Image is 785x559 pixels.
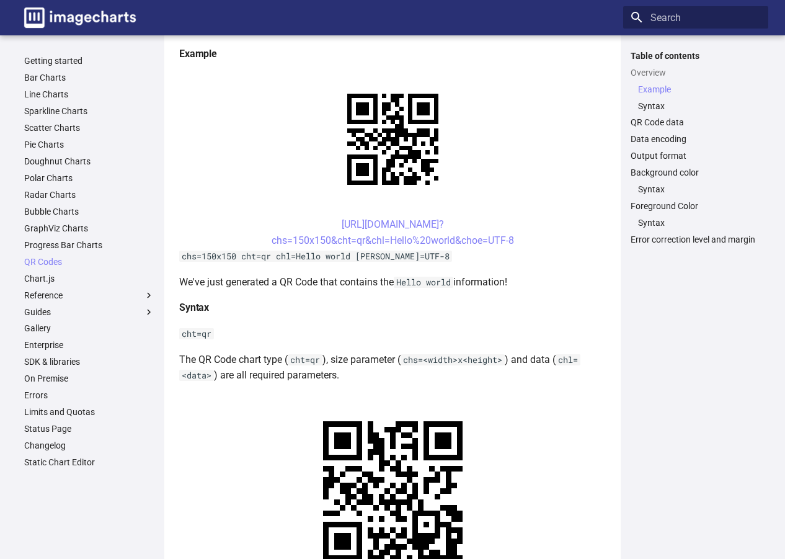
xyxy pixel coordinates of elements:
[631,167,761,178] a: Background color
[24,55,154,66] a: Getting started
[24,72,154,83] a: Bar Charts
[24,273,154,284] a: Chart.js
[631,150,761,161] a: Output format
[179,251,452,262] code: chs=150x150 cht=qr chl=Hello world [PERSON_NAME]=UTF-8
[19,2,141,33] a: Image-Charts documentation
[24,290,154,301] label: Reference
[24,323,154,334] a: Gallery
[623,6,768,29] input: Search
[326,72,460,207] img: chart
[623,50,768,61] label: Table of contents
[631,67,761,78] a: Overview
[24,172,154,184] a: Polar Charts
[24,356,154,367] a: SDK & libraries
[179,274,606,290] p: We've just generated a QR Code that contains the information!
[24,122,154,133] a: Scatter Charts
[631,84,761,112] nav: Overview
[24,306,154,318] label: Guides
[24,339,154,351] a: Enterprise
[631,133,761,145] a: Data encoding
[631,200,761,212] a: Foreground Color
[288,354,322,365] code: cht=qr
[24,256,154,267] a: QR Codes
[631,217,761,228] nav: Foreground Color
[638,184,761,195] a: Syntax
[631,234,761,245] a: Error correction level and margin
[394,277,453,288] code: Hello world
[24,440,154,451] a: Changelog
[24,7,136,28] img: logo
[24,139,154,150] a: Pie Charts
[179,328,214,339] code: cht=qr
[179,352,606,383] p: The QR Code chart type ( ), size parameter ( ) and data ( ) are all required parameters.
[623,50,768,246] nav: Table of contents
[24,206,154,217] a: Bubble Charts
[24,89,154,100] a: Line Charts
[24,423,154,434] a: Status Page
[638,101,761,112] a: Syntax
[24,239,154,251] a: Progress Bar Charts
[272,218,514,246] a: [URL][DOMAIN_NAME]?chs=150x150&cht=qr&chl=Hello%20world&choe=UTF-8
[631,184,761,195] nav: Background color
[24,390,154,401] a: Errors
[24,373,154,384] a: On Premise
[24,105,154,117] a: Sparkline Charts
[24,223,154,234] a: GraphViz Charts
[179,46,606,62] h4: Example
[401,354,505,365] code: chs=<width>x<height>
[24,406,154,418] a: Limits and Quotas
[638,217,761,228] a: Syntax
[638,84,761,95] a: Example
[24,457,154,468] a: Static Chart Editor
[24,189,154,200] a: Radar Charts
[24,156,154,167] a: Doughnut Charts
[179,300,606,316] h4: Syntax
[631,117,761,128] a: QR Code data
